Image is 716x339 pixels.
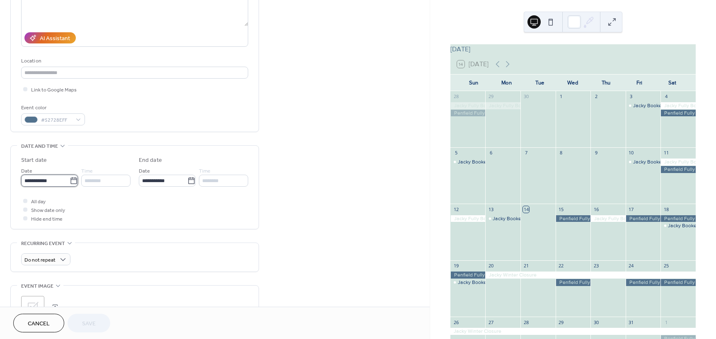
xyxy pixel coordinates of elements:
[628,206,634,212] div: 17
[558,263,564,269] div: 22
[485,102,520,109] div: Jacky Fully Booked
[660,159,696,166] div: Jacky Fully Booked
[28,320,50,328] span: Cancel
[523,150,529,156] div: 7
[626,215,661,222] div: Penfield Fully Booked
[458,159,498,166] div: Jacky Booked AM
[450,102,486,109] div: Jacky Fully Booked
[453,263,459,269] div: 19
[450,159,486,166] div: Jacky Booked AM
[623,75,656,91] div: Fri
[485,215,520,222] div: Jacky Booked PM
[523,206,529,212] div: 14
[458,279,498,286] div: Jacky Booked AM
[450,44,696,54] div: [DATE]
[626,159,661,166] div: Jacky Booked PM
[656,75,689,91] div: Sat
[663,150,669,156] div: 11
[590,215,626,222] div: Jacky Fully Booked
[13,314,64,332] button: Cancel
[660,110,696,117] div: Penfield Fully Booked
[24,255,56,265] span: Do not repeat
[24,32,76,43] button: AI Assistant
[668,222,708,229] div: Jacky Booked PM
[660,215,696,222] div: Penfield Fully Booked
[593,94,599,100] div: 2
[488,206,494,212] div: 13
[628,263,634,269] div: 24
[488,150,494,156] div: 6
[490,75,523,91] div: Mon
[21,156,47,165] div: Start date
[21,57,247,65] div: Location
[593,263,599,269] div: 23
[663,263,669,269] div: 25
[660,166,696,173] div: Penfield Fully Booked
[31,206,65,215] span: Show date only
[523,319,529,325] div: 28
[493,215,533,222] div: Jacky Booked PM
[556,279,591,286] div: Penfield Fully Booked
[590,75,623,91] div: Thu
[593,206,599,212] div: 16
[593,319,599,325] div: 30
[31,86,77,94] span: Link to Google Maps
[523,75,556,91] div: Tue
[21,167,32,176] span: Date
[633,102,673,109] div: Jacky Booked PM
[556,215,591,222] div: Penfield Fully Booked
[523,263,529,269] div: 21
[450,279,486,286] div: Jacky Booked AM
[626,279,661,286] div: Penfield Fully Booked
[21,103,83,112] div: Event color
[628,150,634,156] div: 10
[556,75,590,91] div: Wed
[523,94,529,100] div: 30
[488,319,494,325] div: 27
[41,116,72,125] span: #52728EFF
[139,167,150,176] span: Date
[450,110,486,117] div: Penfield Fully Booked
[593,150,599,156] div: 9
[628,319,634,325] div: 31
[31,197,46,206] span: All day
[450,215,486,222] div: Jacky Fully Booked
[457,75,490,91] div: Sun
[450,272,486,279] div: Penfield Fully Booked
[660,102,696,109] div: Jacky Fully Booked
[558,150,564,156] div: 8
[558,94,564,100] div: 1
[633,159,673,166] div: Jacky Booked PM
[488,94,494,100] div: 29
[453,150,459,156] div: 5
[199,167,210,176] span: Time
[40,34,70,43] div: AI Assistant
[81,167,93,176] span: Time
[663,94,669,100] div: 4
[660,279,696,286] div: Penfield Fully Booked
[21,282,53,291] span: Event image
[139,156,162,165] div: End date
[558,319,564,325] div: 29
[488,263,494,269] div: 20
[453,319,459,325] div: 26
[663,206,669,212] div: 18
[450,328,696,335] div: Jacky Winter Closure
[453,94,459,100] div: 28
[485,272,696,279] div: Jacky Winter Closure
[663,319,669,325] div: 1
[453,206,459,212] div: 12
[558,206,564,212] div: 15
[31,215,63,224] span: Hide end time
[21,142,58,151] span: Date and time
[626,102,661,109] div: Jacky Booked PM
[628,94,634,100] div: 3
[21,296,44,319] div: ;
[21,239,65,248] span: Recurring event
[660,222,696,229] div: Jacky Booked PM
